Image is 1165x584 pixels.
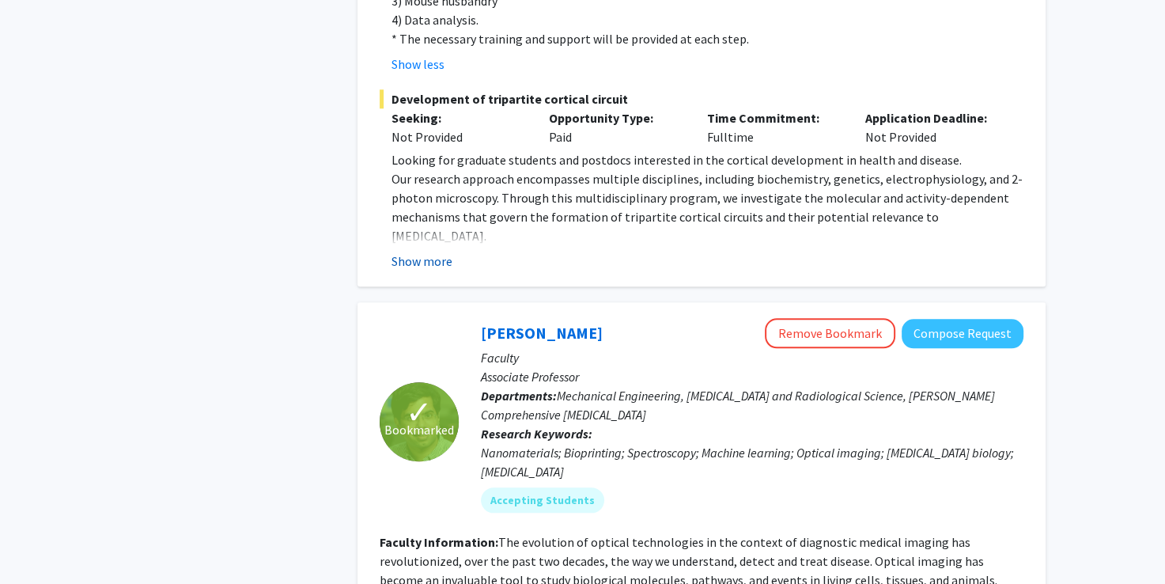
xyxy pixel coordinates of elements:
[406,404,433,420] span: ✓
[391,169,1023,245] p: Our research approach encompasses multiple disciplines, including biochemistry, genetics, electro...
[391,29,1023,48] p: * The necessary training and support will be provided at each step.
[391,108,526,127] p: Seeking:
[537,108,695,146] div: Paid
[380,89,1023,108] span: Development of tripartite cortical circuit
[481,443,1023,481] div: Nanomaterials; Bioprinting; Spectroscopy; Machine learning; Optical imaging; [MEDICAL_DATA] biolo...
[481,487,604,513] mat-chip: Accepting Students
[391,150,1023,169] p: Looking for graduate students and postdocs interested in the cortical development in health and d...
[481,426,592,442] b: Research Keywords:
[391,252,452,271] button: Show more
[481,323,603,343] a: [PERSON_NAME]
[391,127,526,146] div: Not Provided
[695,108,853,146] div: Fulltime
[12,513,67,572] iframe: Chat
[902,319,1023,348] button: Compose Request to Ishan Barman
[391,10,1023,29] p: 4) Data analysis.
[481,388,557,404] b: Departments:
[384,420,454,439] span: Bookmarked
[481,388,995,423] span: Mechanical Engineering, [MEDICAL_DATA] and Radiological Science, [PERSON_NAME] Comprehensive [MED...
[865,108,1000,127] p: Application Deadline:
[391,55,444,74] button: Show less
[481,367,1023,386] p: Associate Professor
[481,348,1023,367] p: Faculty
[707,108,842,127] p: Time Commitment:
[380,534,498,550] b: Faculty Information:
[853,108,1012,146] div: Not Provided
[549,108,683,127] p: Opportunity Type:
[765,318,895,348] button: Remove Bookmark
